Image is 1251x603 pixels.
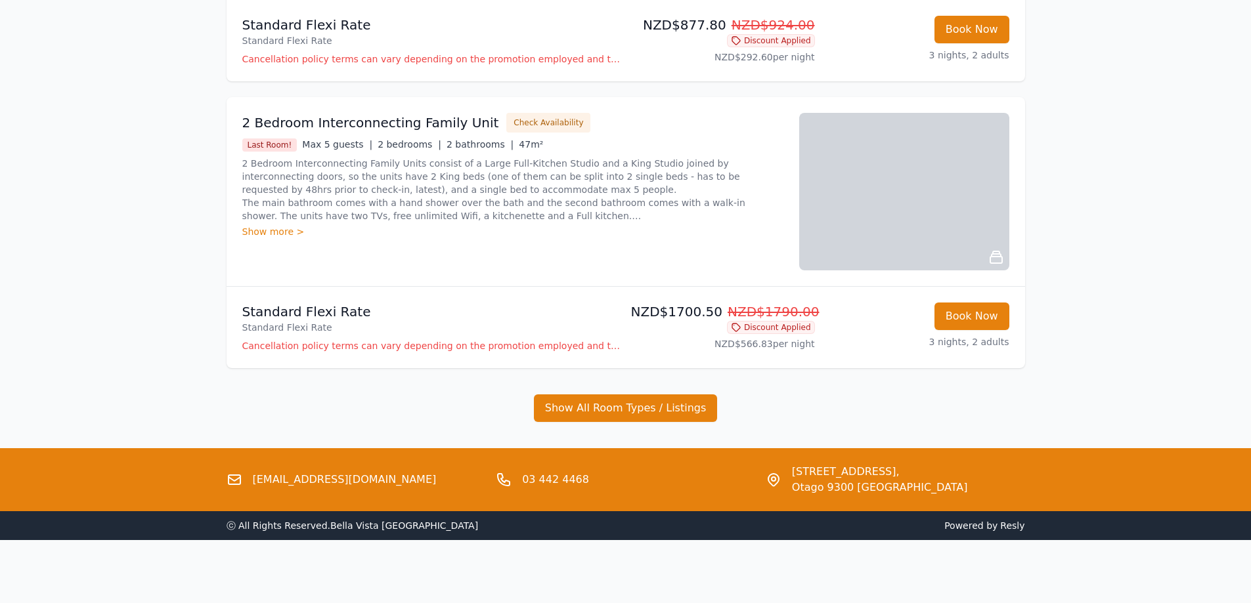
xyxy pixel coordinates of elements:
p: 3 nights, 2 adults [825,335,1009,348]
button: Book Now [934,16,1009,43]
span: Discount Applied [727,321,815,334]
a: 03 442 4468 [522,472,589,488]
p: NZD$292.60 per night [631,51,815,64]
p: Standard Flexi Rate [242,302,621,321]
span: [STREET_ADDRESS], [792,464,968,480]
p: NZD$1700.50 [631,302,815,321]
p: NZD$566.83 per night [631,337,815,350]
button: Book Now [934,302,1009,330]
span: Powered by [631,519,1025,532]
span: 2 bedrooms | [378,139,441,150]
p: Cancellation policy terms can vary depending on the promotion employed and the time of stay of th... [242,52,621,66]
div: Show more > [242,225,783,238]
span: ⓒ All Rights Reserved. Bella Vista [GEOGRAPHIC_DATA] [227,520,479,531]
p: 2 Bedroom Interconnecting Family Units consist of a Large Full-Kitchen Studio and a King Studio j... [242,157,783,222]
span: 47m² [519,139,543,150]
span: Max 5 guests | [302,139,372,150]
span: NZD$1790.00 [728,304,820,320]
p: Standard Flexi Rate [242,321,621,334]
span: 2 bathrooms | [447,139,514,150]
p: 3 nights, 2 adults [825,49,1009,62]
a: Resly [1000,520,1024,531]
span: Discount Applied [727,34,815,47]
span: NZD$924.00 [732,17,815,33]
button: Show All Room Types / Listings [534,394,718,422]
p: Cancellation policy terms can vary depending on the promotion employed and the time of stay of th... [242,339,621,352]
span: Last Room! [242,138,297,152]
span: Otago 9300 [GEOGRAPHIC_DATA] [792,480,968,495]
p: Standard Flexi Rate [242,16,621,34]
a: [EMAIL_ADDRESS][DOMAIN_NAME] [253,472,437,488]
h3: 2 Bedroom Interconnecting Family Unit [242,114,499,132]
p: Standard Flexi Rate [242,34,621,47]
button: Check Availability [506,113,590,133]
p: NZD$877.80 [631,16,815,34]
